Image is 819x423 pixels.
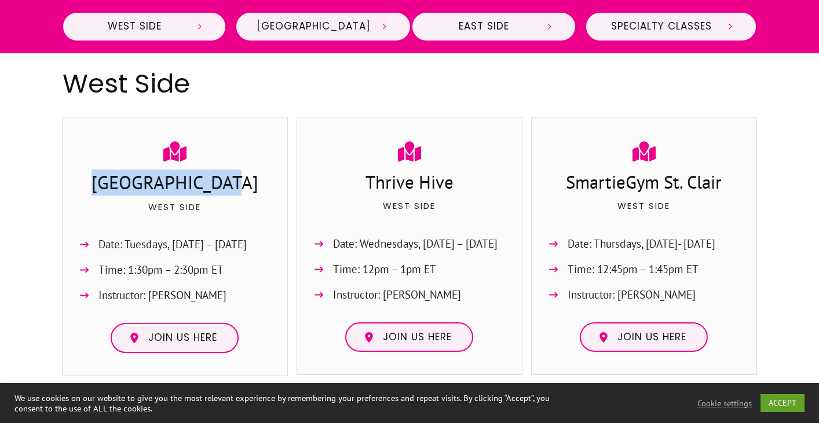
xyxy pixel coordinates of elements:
[606,20,716,33] span: Specialty Classes
[568,285,696,304] span: Instructor: [PERSON_NAME]
[617,331,686,344] span: Join us here
[309,198,510,227] p: West Side
[433,20,536,33] span: East Side
[257,20,371,33] span: [GEOGRAPHIC_DATA]
[235,12,411,42] a: [GEOGRAPHIC_DATA]
[98,260,224,279] span: Time: 1:30pm – 2:30pm ET
[568,234,715,253] span: Date: Thursdays, [DATE]- [DATE]
[62,12,226,42] a: West Side
[309,170,510,197] h3: Thrive Hive
[333,285,461,304] span: Instructor: [PERSON_NAME]
[63,65,756,102] h2: West Side
[760,394,805,412] a: ACCEPT
[585,12,757,42] a: Specialty Classes
[568,260,699,279] span: Time: 12:45pm – 1:45pm ET
[411,12,576,42] a: East Side
[543,198,745,227] p: West Side
[148,332,217,344] span: Join us here
[98,235,247,254] span: Date: Tuesdays, [DATE] – [DATE]
[383,331,452,344] span: Join us here
[345,322,473,352] a: Join us here
[74,170,276,198] h3: [GEOGRAPHIC_DATA]
[111,323,239,353] a: Join us here
[543,170,745,197] h3: SmartieGym St. Clair
[74,200,276,229] p: West Side
[333,260,436,279] span: Time: 12pm – 1pm ET
[580,322,708,352] a: Join us here
[697,398,752,409] a: Cookie settings
[98,286,226,305] span: Instructor: [PERSON_NAME]
[333,234,498,253] span: Date: Wednesdays, [DATE] – [DATE]
[83,20,186,33] span: West Side
[14,393,568,414] div: We use cookies on our website to give you the most relevant experience by remembering your prefer...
